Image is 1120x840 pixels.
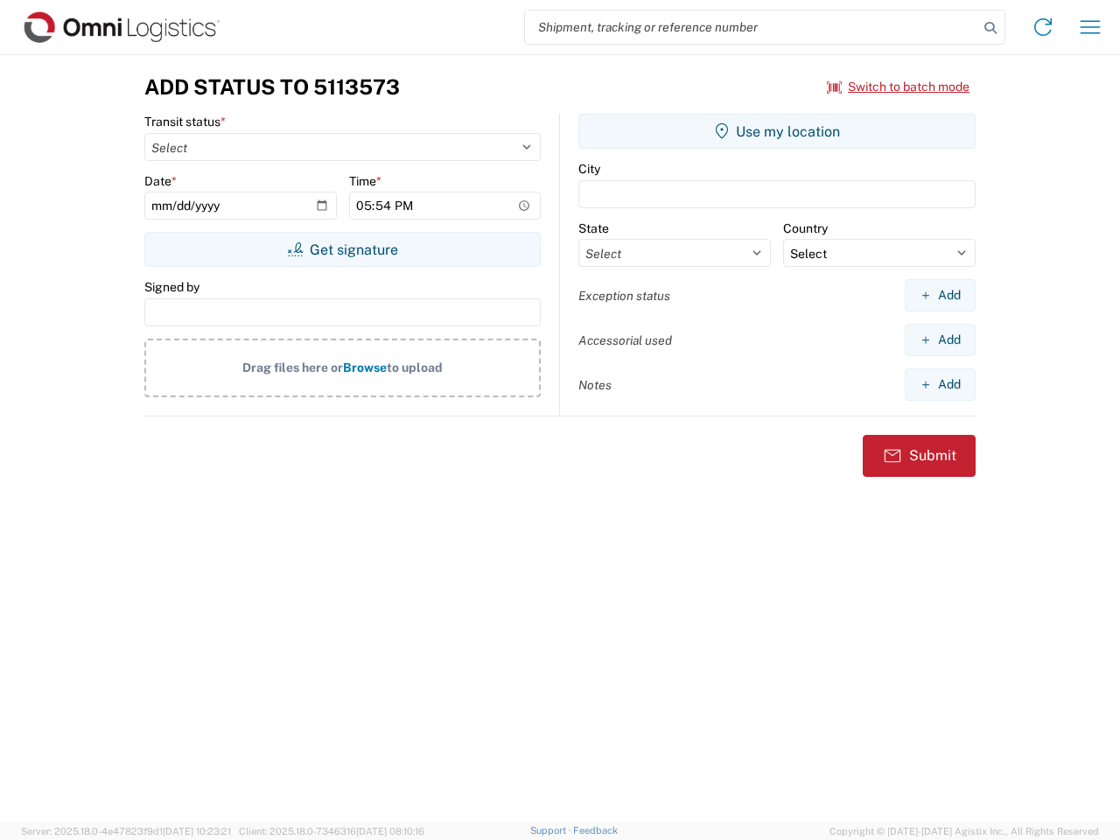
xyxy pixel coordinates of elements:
[578,220,609,236] label: State
[863,435,976,477] button: Submit
[829,823,1099,839] span: Copyright © [DATE]-[DATE] Agistix Inc., All Rights Reserved
[144,173,177,189] label: Date
[239,826,424,836] span: Client: 2025.18.0-7346316
[578,288,670,304] label: Exception status
[163,826,231,836] span: [DATE] 10:23:21
[905,324,976,356] button: Add
[578,114,976,149] button: Use my location
[387,360,443,374] span: to upload
[144,232,541,267] button: Get signature
[349,173,381,189] label: Time
[783,220,828,236] label: Country
[827,73,969,101] button: Switch to batch mode
[242,360,343,374] span: Drag files here or
[905,368,976,401] button: Add
[578,377,612,393] label: Notes
[578,161,600,177] label: City
[343,360,387,374] span: Browse
[525,10,978,44] input: Shipment, tracking or reference number
[21,826,231,836] span: Server: 2025.18.0-4e47823f9d1
[144,279,199,295] label: Signed by
[144,114,226,129] label: Transit status
[144,74,400,100] h3: Add Status to 5113573
[530,825,574,836] a: Support
[578,332,672,348] label: Accessorial used
[356,826,424,836] span: [DATE] 08:10:16
[573,825,618,836] a: Feedback
[905,279,976,311] button: Add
